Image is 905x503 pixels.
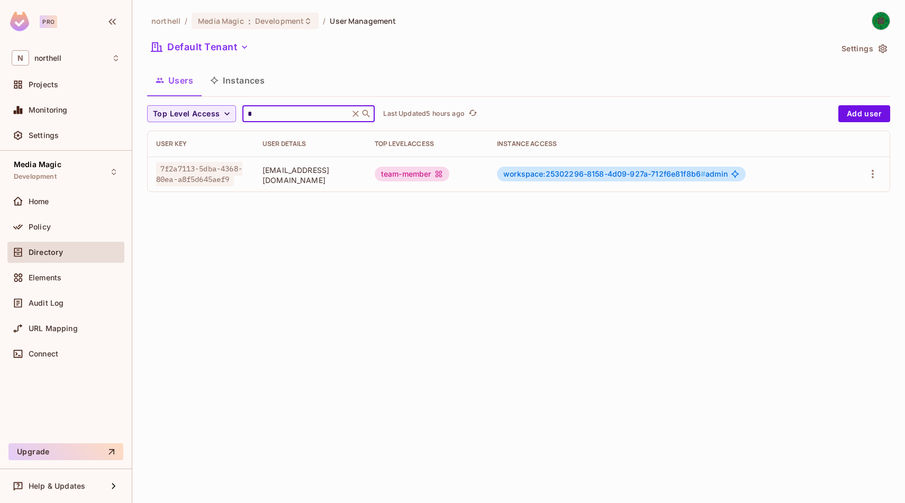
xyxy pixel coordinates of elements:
div: User Details [263,140,358,148]
span: Workspace: northell [34,54,61,62]
span: N [12,50,29,66]
span: Development [255,16,304,26]
span: User Management [330,16,396,26]
div: User Key [156,140,246,148]
span: Top Level Access [153,107,220,121]
li: / [323,16,325,26]
button: Upgrade [8,443,123,460]
span: the active workspace [151,16,180,26]
div: Pro [40,15,57,28]
span: Elements [29,273,61,282]
button: Settings [837,40,890,57]
span: Projects [29,80,58,89]
span: Audit Log [29,299,64,307]
img: SReyMgAAAABJRU5ErkJggg== [10,12,29,31]
button: Users [147,67,202,94]
span: refresh [468,108,477,119]
span: [EMAIL_ADDRESS][DOMAIN_NAME] [263,165,358,185]
span: admin [503,170,728,178]
span: Home [29,197,49,206]
div: Instance Access [497,140,836,148]
button: Add user [838,105,890,122]
span: Connect [29,350,58,358]
div: team-member [375,167,449,181]
span: Development [14,172,57,181]
span: Monitoring [29,106,68,114]
span: 7f2a7113-5dba-4368-80ea-a8f5d645aef9 [156,162,242,186]
button: Default Tenant [147,39,253,56]
div: Top Level Access [375,140,480,148]
span: Media Magic [14,160,61,169]
span: workspace:25302296-8158-4d09-927a-712f6e81f8b6 [503,169,705,178]
p: Last Updated 5 hours ago [383,109,464,118]
span: Settings [29,131,59,140]
span: Policy [29,223,51,231]
span: URL Mapping [29,324,78,333]
span: Help & Updates [29,482,85,490]
span: Media Magic [198,16,243,26]
img: Harsh Dhakan [872,12,890,30]
button: Top Level Access [147,105,236,122]
span: : [248,17,251,25]
button: Instances [202,67,273,94]
span: Directory [29,248,63,257]
span: Click to refresh data [465,107,479,120]
li: / [185,16,187,26]
button: refresh [467,107,479,120]
span: # [701,169,705,178]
